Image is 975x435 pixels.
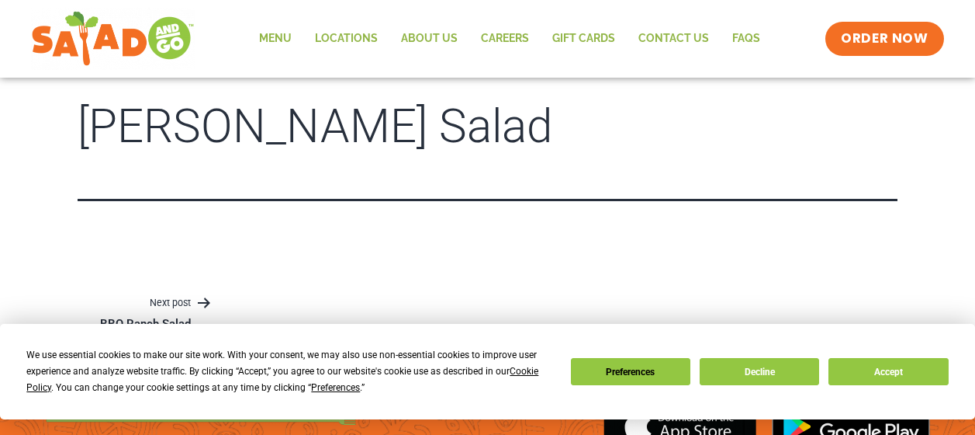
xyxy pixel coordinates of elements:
[571,358,690,385] button: Preferences
[627,21,721,57] a: Contact Us
[303,21,389,57] a: Locations
[247,21,303,57] a: Menu
[31,8,195,70] img: new-SAG-logo-768×292
[78,294,213,332] a: Next postBBQ Ranch Salad
[469,21,541,57] a: Careers
[721,21,772,57] a: FAQs
[700,358,819,385] button: Decline
[541,21,627,57] a: GIFT CARDS
[841,30,928,48] span: ORDER NOW
[828,358,948,385] button: Accept
[78,101,897,152] h1: [PERSON_NAME] Salad
[78,294,897,332] nav: Posts
[825,22,943,56] a: ORDER NOW
[78,294,213,313] p: Next post
[100,317,191,332] p: BBQ Ranch Salad
[26,347,551,396] div: We use essential cookies to make our site work. With your consent, we may also use non-essential ...
[247,21,772,57] nav: Menu
[311,382,360,393] span: Preferences
[389,21,469,57] a: About Us
[46,416,356,425] img: fork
